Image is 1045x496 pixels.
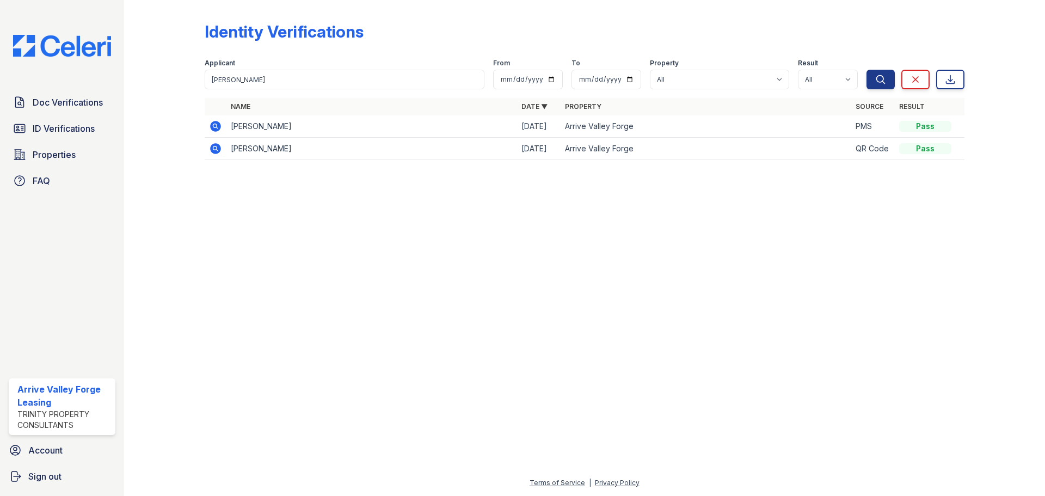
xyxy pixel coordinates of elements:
img: CE_Logo_Blue-a8612792a0a2168367f1c8372b55b34899dd931a85d93a1a3d3e32e68fde9ad4.png [4,35,120,57]
a: ID Verifications [9,118,115,139]
a: FAQ [9,170,115,192]
td: [PERSON_NAME] [226,138,517,160]
div: Pass [899,121,951,132]
a: Privacy Policy [595,479,640,487]
a: Sign out [4,466,120,487]
div: Identity Verifications [205,22,364,41]
span: Account [28,444,63,457]
div: Trinity Property Consultants [17,409,111,431]
a: Name [231,102,250,111]
label: To [571,59,580,68]
a: Terms of Service [530,479,585,487]
input: Search by name or phone number [205,70,484,89]
a: Source [856,102,883,111]
a: Doc Verifications [9,91,115,113]
label: Property [650,59,679,68]
td: [PERSON_NAME] [226,115,517,138]
a: Result [899,102,925,111]
td: Arrive Valley Forge [561,138,851,160]
span: Properties [33,148,76,161]
div: Arrive Valley Forge Leasing [17,383,111,409]
label: From [493,59,510,68]
a: Account [4,439,120,461]
span: Doc Verifications [33,96,103,109]
td: Arrive Valley Forge [561,115,851,138]
div: | [589,479,591,487]
a: Property [565,102,601,111]
td: [DATE] [517,138,561,160]
span: FAQ [33,174,50,187]
td: [DATE] [517,115,561,138]
div: Pass [899,143,951,154]
label: Applicant [205,59,235,68]
label: Result [798,59,818,68]
span: ID Verifications [33,122,95,135]
span: Sign out [28,470,62,483]
td: PMS [851,115,895,138]
a: Date ▼ [521,102,548,111]
td: QR Code [851,138,895,160]
a: Properties [9,144,115,166]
